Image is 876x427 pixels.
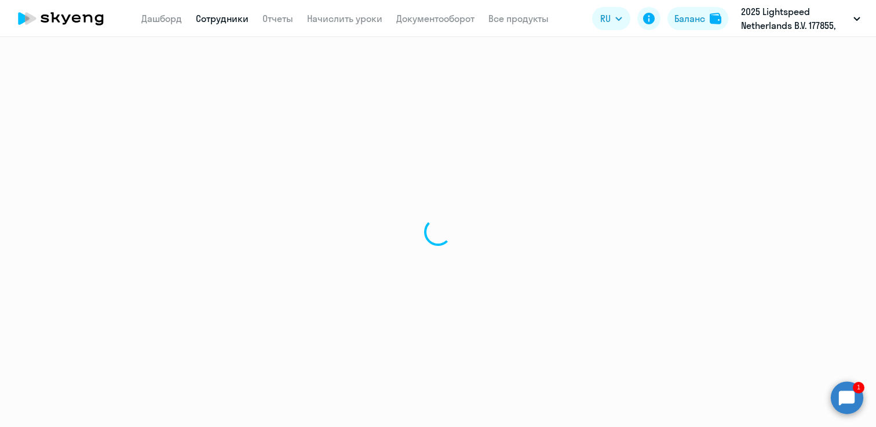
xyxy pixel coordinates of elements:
a: Дашборд [141,13,182,24]
img: balance [710,13,721,24]
p: 2025 Lightspeed Netherlands B.V. 177855, [GEOGRAPHIC_DATA], ООО [741,5,849,32]
button: RU [592,7,630,30]
a: Сотрудники [196,13,249,24]
button: 2025 Lightspeed Netherlands B.V. 177855, [GEOGRAPHIC_DATA], ООО [735,5,866,32]
span: RU [600,12,611,25]
a: Отчеты [262,13,293,24]
a: Все продукты [488,13,549,24]
button: Балансbalance [667,7,728,30]
a: Документооборот [396,13,475,24]
div: Баланс [674,12,705,25]
a: Начислить уроки [307,13,382,24]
